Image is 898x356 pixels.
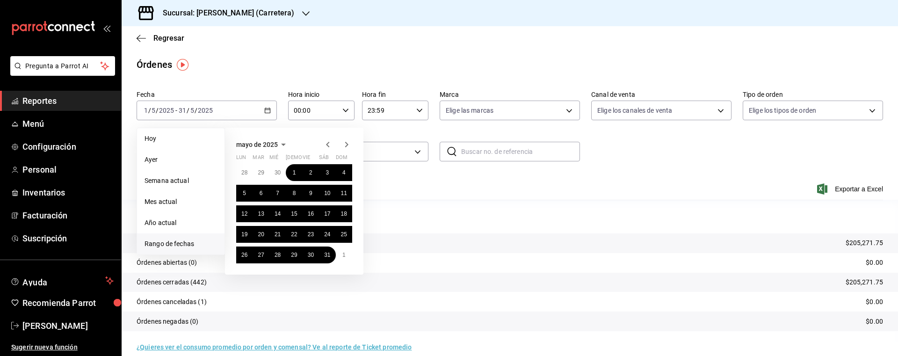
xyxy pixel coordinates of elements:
button: 11 de mayo de 2025 [336,185,352,202]
label: Tipo de orden [743,91,883,98]
abbr: 30 de mayo de 2025 [308,252,314,258]
img: Tooltip marker [177,59,188,71]
abbr: 17 de mayo de 2025 [324,211,330,217]
abbr: sábado [319,154,329,164]
abbr: 10 de mayo de 2025 [324,190,330,196]
p: $0.00 [866,317,883,327]
input: -- [151,107,156,114]
button: Exportar a Excel [819,183,883,195]
button: 25 de mayo de 2025 [336,226,352,243]
label: Marca [440,91,580,98]
input: -- [178,107,187,114]
p: Resumen [137,211,883,222]
button: 4 de mayo de 2025 [336,164,352,181]
p: $205,271.75 [846,238,883,248]
span: [PERSON_NAME] [22,320,114,332]
button: mayo de 2025 [236,139,289,150]
input: Buscar no. de referencia [461,142,580,161]
p: $0.00 [866,297,883,307]
button: 27 de mayo de 2025 [253,247,269,263]
span: Reportes [22,94,114,107]
abbr: 28 de mayo de 2025 [275,252,281,258]
input: ---- [159,107,174,114]
abbr: 16 de mayo de 2025 [308,211,314,217]
button: 29 de abril de 2025 [253,164,269,181]
button: 1 de mayo de 2025 [286,164,302,181]
button: 24 de mayo de 2025 [319,226,335,243]
abbr: 29 de abril de 2025 [258,169,264,176]
span: Pregunta a Parrot AI [25,61,101,71]
span: Sugerir nueva función [11,342,114,352]
button: open_drawer_menu [103,24,110,32]
button: 29 de mayo de 2025 [286,247,302,263]
button: 7 de mayo de 2025 [269,185,286,202]
abbr: 6 de mayo de 2025 [260,190,263,196]
button: 16 de mayo de 2025 [303,205,319,222]
abbr: 31 de mayo de 2025 [324,252,330,258]
button: Pregunta a Parrot AI [10,56,115,76]
span: Hoy [145,134,217,144]
abbr: martes [253,154,264,164]
label: Hora inicio [288,91,355,98]
span: Configuración [22,140,114,153]
p: $0.00 [866,258,883,268]
button: 28 de mayo de 2025 [269,247,286,263]
span: Suscripción [22,232,114,245]
abbr: 18 de mayo de 2025 [341,211,347,217]
abbr: 5 de mayo de 2025 [243,190,246,196]
button: 6 de mayo de 2025 [253,185,269,202]
span: Elige las marcas [446,106,493,115]
button: 30 de mayo de 2025 [303,247,319,263]
button: 2 de mayo de 2025 [303,164,319,181]
span: Menú [22,117,114,130]
p: Órdenes abiertas (0) [137,258,197,268]
abbr: 8 de mayo de 2025 [293,190,296,196]
label: Fecha [137,91,277,98]
button: 22 de mayo de 2025 [286,226,302,243]
button: 26 de mayo de 2025 [236,247,253,263]
input: -- [144,107,148,114]
abbr: jueves [286,154,341,164]
label: Canal de venta [591,91,731,98]
span: Año actual [145,218,217,228]
span: Recomienda Parrot [22,297,114,309]
p: Órdenes canceladas (1) [137,297,207,307]
abbr: 1 de mayo de 2025 [293,169,296,176]
abbr: 24 de mayo de 2025 [324,231,330,238]
button: 10 de mayo de 2025 [319,185,335,202]
abbr: 13 de mayo de 2025 [258,211,264,217]
button: 9 de mayo de 2025 [303,185,319,202]
button: 18 de mayo de 2025 [336,205,352,222]
button: 21 de mayo de 2025 [269,226,286,243]
abbr: 15 de mayo de 2025 [291,211,297,217]
span: - [175,107,177,114]
span: / [187,107,189,114]
abbr: 20 de mayo de 2025 [258,231,264,238]
button: 8 de mayo de 2025 [286,185,302,202]
h3: Sucursal: [PERSON_NAME] (Carretera) [155,7,295,19]
button: 15 de mayo de 2025 [286,205,302,222]
abbr: 22 de mayo de 2025 [291,231,297,238]
button: 5 de mayo de 2025 [236,185,253,202]
button: 28 de abril de 2025 [236,164,253,181]
button: 14 de mayo de 2025 [269,205,286,222]
abbr: 14 de mayo de 2025 [275,211,281,217]
input: ---- [197,107,213,114]
span: Semana actual [145,176,217,186]
abbr: domingo [336,154,348,164]
abbr: 21 de mayo de 2025 [275,231,281,238]
input: -- [190,107,195,114]
abbr: lunes [236,154,246,164]
abbr: 12 de mayo de 2025 [241,211,247,217]
span: mayo de 2025 [236,141,278,148]
span: Elige los tipos de orden [749,106,816,115]
span: Rango de fechas [145,239,217,249]
button: 1 de junio de 2025 [336,247,352,263]
abbr: miércoles [269,154,278,164]
button: 12 de mayo de 2025 [236,205,253,222]
abbr: 4 de mayo de 2025 [342,169,346,176]
abbr: 19 de mayo de 2025 [241,231,247,238]
span: Ayuda [22,275,101,286]
abbr: viernes [303,154,310,164]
